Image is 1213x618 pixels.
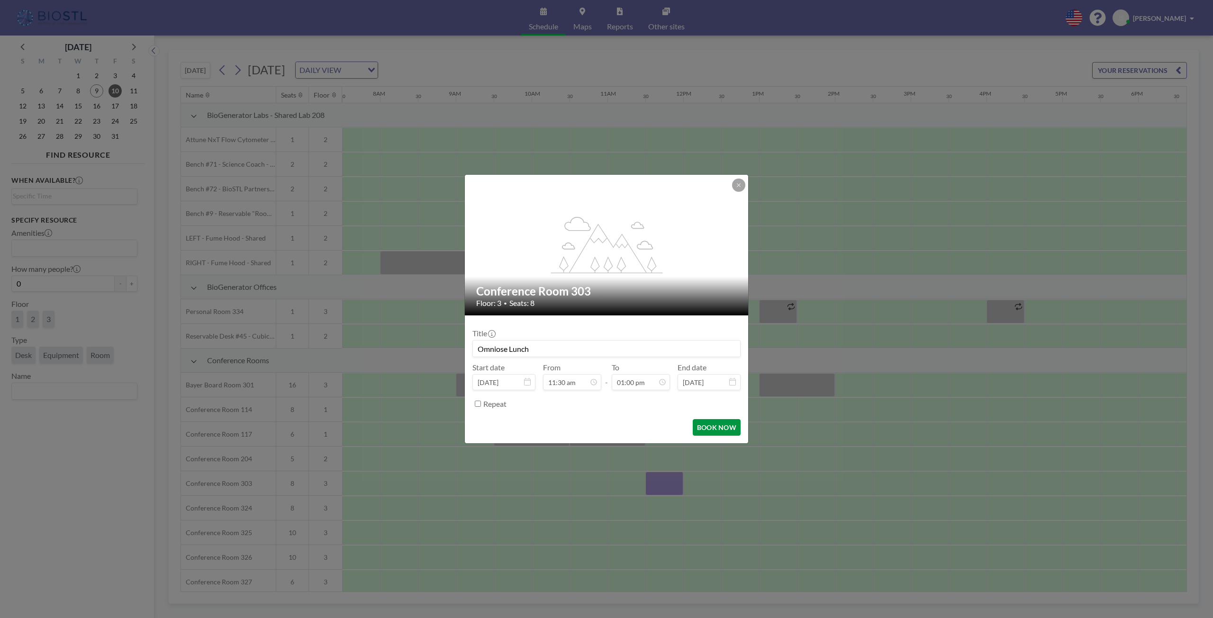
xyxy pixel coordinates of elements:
[473,340,740,357] input: Jessica's reservation
[472,329,495,338] label: Title
[678,363,706,372] label: End date
[483,399,507,409] label: Repeat
[504,300,507,307] span: •
[476,284,738,298] h2: Conference Room 303
[509,298,534,308] span: Seats: 8
[476,298,501,308] span: Floor: 3
[472,363,505,372] label: Start date
[543,363,561,372] label: From
[693,419,741,436] button: BOOK NOW
[605,366,608,387] span: -
[551,216,663,273] g: flex-grow: 1.2;
[612,363,619,372] label: To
